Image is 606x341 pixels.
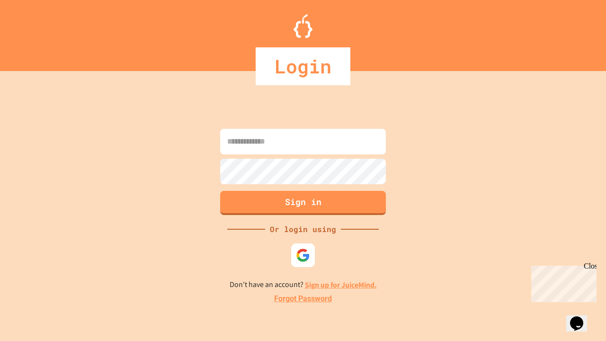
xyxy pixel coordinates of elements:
iframe: chat widget [566,303,597,332]
div: Chat with us now!Close [4,4,65,60]
iframe: chat widget [527,262,597,302]
a: Forgot Password [274,293,332,305]
img: google-icon.svg [296,248,310,262]
a: Sign up for JuiceMind. [305,280,377,290]
button: Sign in [220,191,386,215]
img: Logo.svg [294,14,312,38]
div: Login [256,47,350,85]
p: Don't have an account? [230,279,377,291]
div: Or login using [265,224,341,235]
